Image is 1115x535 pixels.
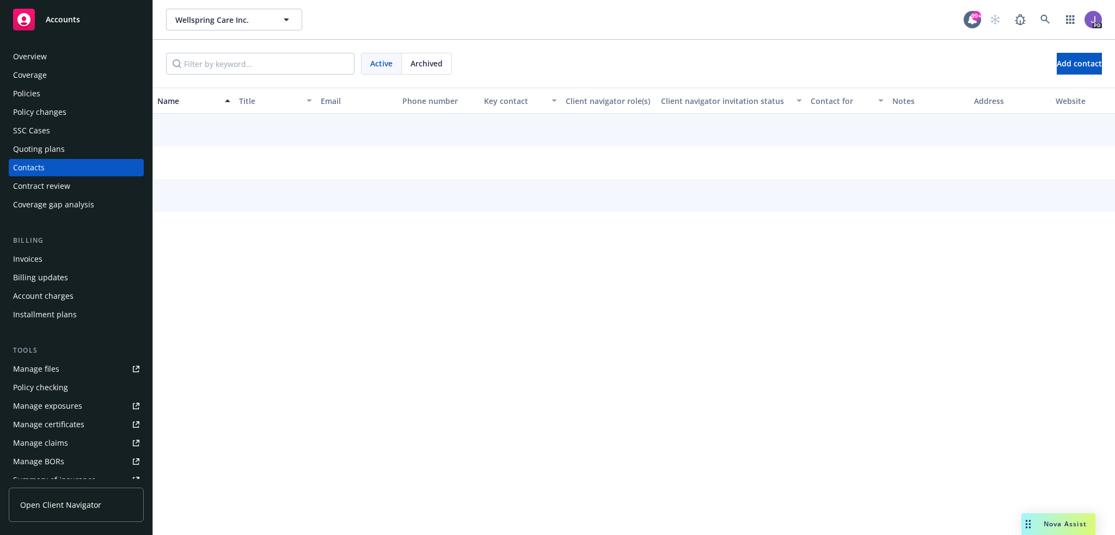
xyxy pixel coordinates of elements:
[235,88,316,114] button: Title
[1059,9,1081,30] a: Switch app
[175,14,269,26] span: Wellspring Care Inc.
[9,269,144,286] a: Billing updates
[9,4,144,35] a: Accounts
[9,85,144,102] a: Policies
[9,397,144,415] a: Manage exposures
[984,9,1006,30] a: Start snowing
[13,140,65,158] div: Quoting plans
[13,196,94,213] div: Coverage gap analysis
[157,95,218,107] div: Name
[1044,519,1087,528] span: Nova Assist
[9,48,144,65] a: Overview
[13,103,66,121] div: Policy changes
[9,235,144,246] div: Billing
[13,416,84,433] div: Manage certificates
[13,48,47,65] div: Overview
[1009,9,1031,30] a: Report a Bug
[561,88,657,114] button: Client navigator role(s)
[657,88,806,114] button: Client navigator invitation status
[13,122,50,139] div: SSC Cases
[9,122,144,139] a: SSC Cases
[1034,9,1056,30] a: Search
[166,53,354,75] input: Filter by keyword...
[13,250,42,268] div: Invoices
[9,196,144,213] a: Coverage gap analysis
[46,15,80,24] span: Accounts
[480,88,561,114] button: Key contact
[970,88,1051,114] button: Address
[13,66,47,84] div: Coverage
[811,95,872,107] div: Contact for
[411,58,443,69] span: Archived
[971,11,981,21] div: 99+
[13,177,70,195] div: Contract review
[9,471,144,489] a: Summary of insurance
[402,95,475,107] div: Phone number
[13,434,68,452] div: Manage claims
[9,140,144,158] a: Quoting plans
[9,345,144,356] div: Tools
[1085,11,1102,28] img: photo
[166,9,302,30] button: Wellspring Care Inc.
[13,85,40,102] div: Policies
[13,159,45,176] div: Contacts
[1021,513,1035,535] div: Drag to move
[20,499,101,511] span: Open Client Navigator
[9,360,144,378] a: Manage files
[9,453,144,470] a: Manage BORs
[1057,53,1102,75] button: Add contact
[13,453,64,470] div: Manage BORs
[9,159,144,176] a: Contacts
[9,434,144,452] a: Manage claims
[892,95,965,107] div: Notes
[321,95,394,107] div: Email
[1057,58,1102,69] span: Add contact
[13,269,68,286] div: Billing updates
[1021,513,1095,535] button: Nova Assist
[974,95,1047,107] div: Address
[13,471,96,489] div: Summary of insurance
[9,306,144,323] a: Installment plans
[9,66,144,84] a: Coverage
[661,95,790,107] div: Client navigator invitation status
[398,88,480,114] button: Phone number
[9,379,144,396] a: Policy checking
[888,88,970,114] button: Notes
[153,88,235,114] button: Name
[484,95,545,107] div: Key contact
[566,95,652,107] div: Client navigator role(s)
[9,177,144,195] a: Contract review
[13,379,68,396] div: Policy checking
[316,88,398,114] button: Email
[9,416,144,433] a: Manage certificates
[13,306,77,323] div: Installment plans
[239,95,300,107] div: Title
[13,287,73,305] div: Account charges
[806,88,888,114] button: Contact for
[370,58,393,69] span: Active
[9,103,144,121] a: Policy changes
[13,360,59,378] div: Manage files
[9,250,144,268] a: Invoices
[13,397,82,415] div: Manage exposures
[9,287,144,305] a: Account charges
